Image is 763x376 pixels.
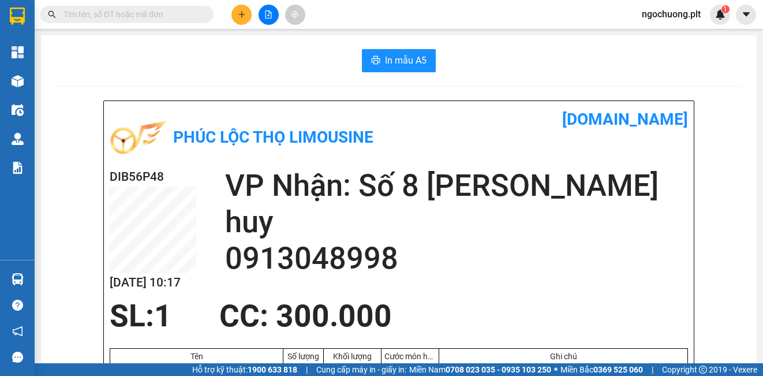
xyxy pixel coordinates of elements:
[562,110,688,129] b: [DOMAIN_NAME]
[446,365,551,374] strong: 0708 023 035 - 0935 103 250
[225,167,688,204] h2: VP Nhận: Số 8 [PERSON_NAME]
[10,8,25,25] img: logo-vxr
[212,299,399,333] div: CC : 300.000
[306,363,308,376] span: |
[192,363,297,376] span: Hỗ trợ kỹ thuật:
[384,352,436,361] div: Cước món hàng
[285,5,305,25] button: aim
[12,273,24,285] img: warehouse-icon
[48,10,56,18] span: search
[554,367,558,372] span: ⚪️
[12,352,23,363] span: message
[110,273,196,292] h2: [DATE] 10:17
[12,162,24,174] img: solution-icon
[316,363,406,376] span: Cung cấp máy in - giấy in:
[593,365,643,374] strong: 0369 525 060
[291,10,299,18] span: aim
[110,110,167,167] img: logo.jpg
[113,352,280,361] div: Tên
[699,366,707,374] span: copyright
[12,326,23,337] span: notification
[385,53,427,68] span: In mẫu A5
[12,75,24,87] img: warehouse-icon
[248,365,297,374] strong: 1900 633 818
[231,5,252,25] button: plus
[238,10,246,18] span: plus
[723,5,727,13] span: 1
[63,8,200,21] input: Tìm tên, số ĐT hoặc mã đơn
[110,298,154,334] span: SL:
[225,240,688,277] h2: 0913048998
[154,298,172,334] span: 1
[173,128,373,147] b: Phúc Lộc Thọ Limousine
[442,352,685,361] div: Ghi chú
[225,204,688,240] h2: huy
[12,133,24,145] img: warehouse-icon
[286,352,320,361] div: Số lượng
[633,7,710,21] span: ngochuong.plt
[371,55,380,66] span: printer
[110,167,196,187] h2: DIB56P48
[652,363,653,376] span: |
[560,363,643,376] span: Miền Bắc
[12,104,24,116] img: warehouse-icon
[12,300,23,311] span: question-circle
[721,5,730,13] sup: 1
[264,10,272,18] span: file-add
[362,49,436,72] button: printerIn mẫu A5
[741,9,751,20] span: caret-down
[12,46,24,58] img: dashboard-icon
[736,5,756,25] button: caret-down
[409,363,551,376] span: Miền Nam
[327,352,378,361] div: Khối lượng
[259,5,279,25] button: file-add
[715,9,725,20] img: icon-new-feature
